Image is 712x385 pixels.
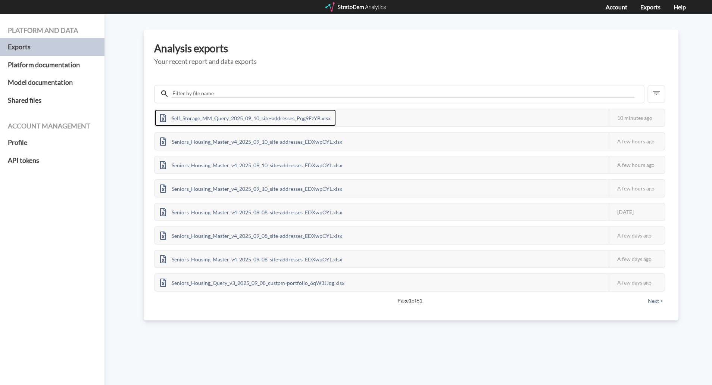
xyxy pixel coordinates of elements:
div: Self_Storage_MM_Query_2025_09_10_site-addresses_Pqg9EzYB.xlsx [155,109,336,126]
a: Self_Storage_MM_Query_2025_09_10_site-addresses_Pqg9EzYB.xlsx [155,114,336,120]
div: A few days ago [609,227,665,244]
a: Seniors_Housing_Query_v3_2025_09_08_custom-portfolio_6qW3JJqg.xlsx [155,279,350,285]
a: Seniors_Housing_Master_v4_2025_09_08_site-addresses_EDXwpOYL.xlsx [155,255,347,261]
div: Seniors_Housing_Master_v4_2025_09_08_site-addresses_EDXwpOYL.xlsx [155,227,347,244]
div: Seniors_Housing_Master_v4_2025_09_10_site-addresses_EDXwpOYL.xlsx [155,156,347,173]
input: Filter by file name [172,89,634,98]
a: Seniors_Housing_Master_v4_2025_09_08_site-addresses_EDXwpOYL.xlsx [155,208,347,214]
a: Seniors_Housing_Master_v4_2025_09_10_site-addresses_EDXwpOYL.xlsx [155,184,347,191]
a: Seniors_Housing_Master_v4_2025_09_10_site-addresses_EDXwpOYL.xlsx [155,137,347,144]
div: A few days ago [609,251,665,267]
div: Seniors_Housing_Master_v4_2025_09_08_site-addresses_EDXwpOYL.xlsx [155,204,347,220]
h3: Analysis exports [154,43,668,54]
div: Seniors_Housing_Master_v4_2025_09_08_site-addresses_EDXwpOYL.xlsx [155,251,347,267]
div: A few hours ago [609,180,665,197]
h5: Your recent report and data exports [154,58,668,65]
div: Seniors_Housing_Master_v4_2025_09_10_site-addresses_EDXwpOYL.xlsx [155,133,347,150]
div: [DATE] [609,204,665,220]
a: Account [606,3,627,10]
button: Next > [646,297,665,305]
div: Seniors_Housing_Query_v3_2025_09_08_custom-portfolio_6qW3JJqg.xlsx [155,274,350,291]
a: Shared files [8,91,97,109]
a: Exports [8,38,97,56]
h4: Platform and data [8,27,97,34]
a: Seniors_Housing_Master_v4_2025_09_08_site-addresses_EDXwpOYL.xlsx [155,232,347,238]
a: Help [674,3,686,10]
a: Platform documentation [8,56,97,74]
a: Profile [8,134,97,152]
div: 10 minutes ago [609,109,665,126]
a: Exports [640,3,661,10]
a: API tokens [8,152,97,170]
span: Page 1 of 61 [180,297,639,304]
div: A few hours ago [609,156,665,173]
h4: Account management [8,122,97,130]
a: Model documentation [8,74,97,91]
a: Seniors_Housing_Master_v4_2025_09_10_site-addresses_EDXwpOYL.xlsx [155,161,347,167]
div: A few hours ago [609,133,665,150]
div: Seniors_Housing_Master_v4_2025_09_10_site-addresses_EDXwpOYL.xlsx [155,180,347,197]
div: A few days ago [609,274,665,291]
